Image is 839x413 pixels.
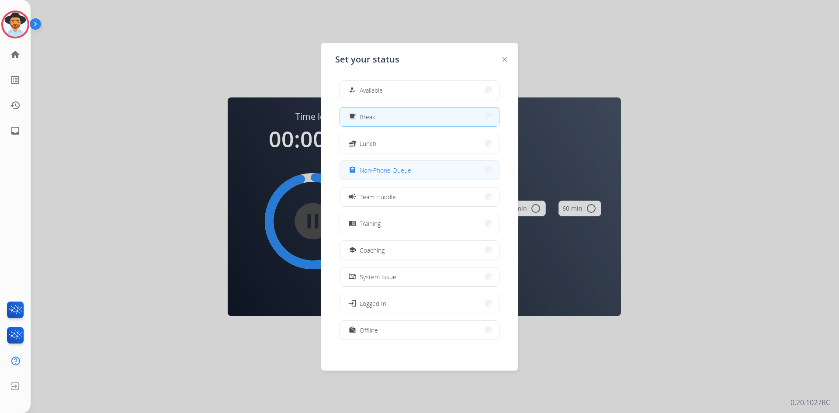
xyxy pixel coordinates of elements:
mat-icon: menu_book [349,220,356,227]
img: avatar [3,12,28,37]
button: System Issue [340,267,499,286]
span: Non-Phone Queue [360,166,411,175]
span: Offline [360,326,378,335]
span: Team Huddle [360,192,396,201]
span: Set your status [335,53,399,66]
span: Logged In [360,299,386,308]
button: Offline [340,321,499,340]
img: close-button [503,57,507,62]
span: Available [360,86,383,95]
mat-icon: home [10,49,21,60]
p: 0.20.1027RC [790,397,830,408]
button: Non-Phone Queue [340,161,499,180]
button: Team Huddle [340,187,499,206]
mat-icon: inbox [10,125,21,136]
span: System Issue [360,272,396,281]
button: Break [340,108,499,126]
button: Coaching [340,241,499,260]
mat-icon: login [348,299,357,308]
mat-icon: phonelink_off [349,273,356,281]
span: Training [360,219,381,228]
span: Lunch [360,139,376,148]
mat-icon: free_breakfast [349,113,356,121]
button: Logged In [340,294,499,313]
mat-icon: list_alt [10,75,21,85]
button: Lunch [340,134,499,153]
mat-icon: work_off [349,326,356,334]
mat-icon: history [10,100,21,111]
span: Coaching [360,246,385,255]
button: Training [340,214,499,233]
mat-icon: assignment [349,167,356,174]
mat-icon: school [349,246,356,254]
span: Break [360,112,375,121]
button: Available [340,81,499,100]
mat-icon: fastfood [349,140,356,147]
mat-icon: how_to_reg [349,87,356,94]
mat-icon: campaign [348,192,357,201]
